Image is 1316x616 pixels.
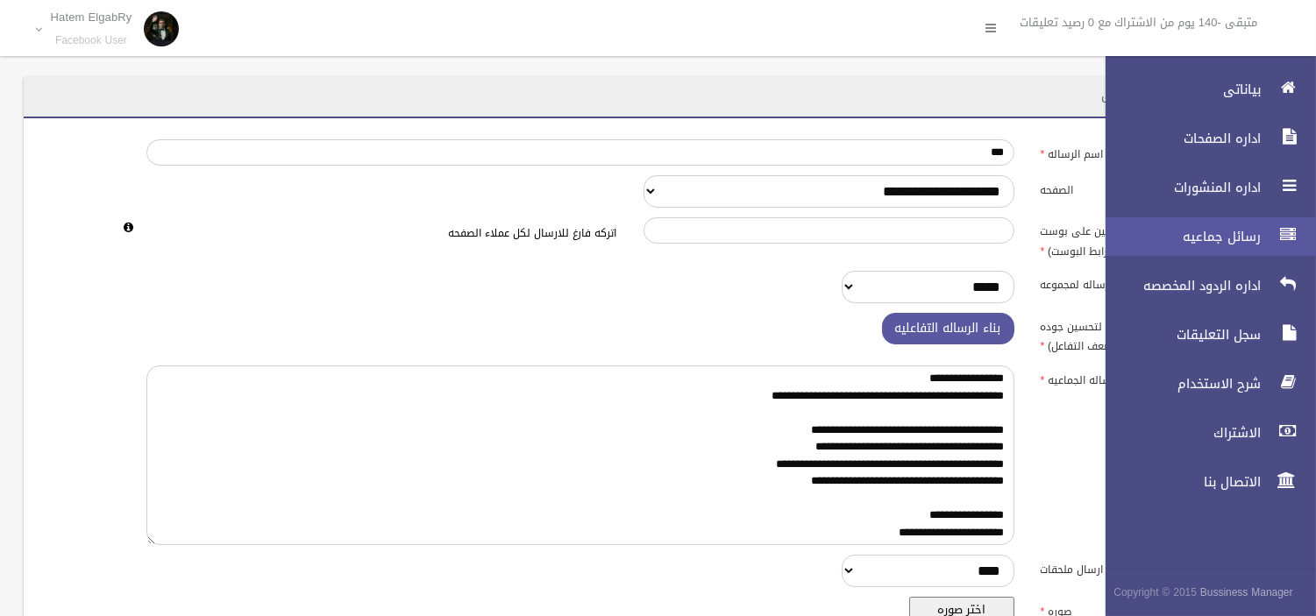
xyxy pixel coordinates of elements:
[1091,217,1316,256] a: رسائل جماعيه
[1091,277,1266,294] span: اداره الردود المخصصه
[1091,228,1266,245] span: رسائل جماعيه
[882,313,1014,345] button: بناء الرساله التفاعليه
[1091,365,1316,403] a: شرح الاستخدام
[146,228,616,239] h6: اتركه فارغ للارسال لكل عملاء الصفحه
[1091,375,1266,393] span: شرح الاستخدام
[51,11,132,24] p: Hatem ElgabRy
[1091,463,1316,501] a: الاتصال بنا
[1091,70,1316,109] a: بياناتى
[1028,313,1227,357] label: رساله تفاعليه (افضل لتحسين جوده الصفحه وتجنب حظر ضعف التفاعل)
[1091,414,1316,452] a: الاشتراك
[1091,81,1266,98] span: بياناتى
[1091,130,1266,147] span: اداره الصفحات
[1028,175,1227,200] label: الصفحه
[1028,365,1227,390] label: نص الرساله الجماعيه
[1091,315,1316,354] a: سجل التعليقات
[1091,179,1266,196] span: اداره المنشورات
[1091,473,1266,491] span: الاتصال بنا
[1028,271,1227,295] label: ارساله لمجموعه
[1091,119,1316,158] a: اداره الصفحات
[1091,266,1316,305] a: اداره الردود المخصصه
[1028,139,1227,164] label: اسم الرساله
[1028,555,1227,579] label: ارسال ملحقات
[1200,583,1293,602] strong: Bussiness Manager
[51,34,132,47] small: Facebook User
[1080,79,1236,113] header: رسائل جماعيه / ارسال
[1113,583,1197,602] span: Copyright © 2015
[1091,424,1266,442] span: الاشتراك
[1028,217,1227,261] label: ارسل للمتفاعلين على بوست محدد(رابط البوست)
[1091,326,1266,343] span: سجل التعليقات
[1091,168,1316,207] a: اداره المنشورات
